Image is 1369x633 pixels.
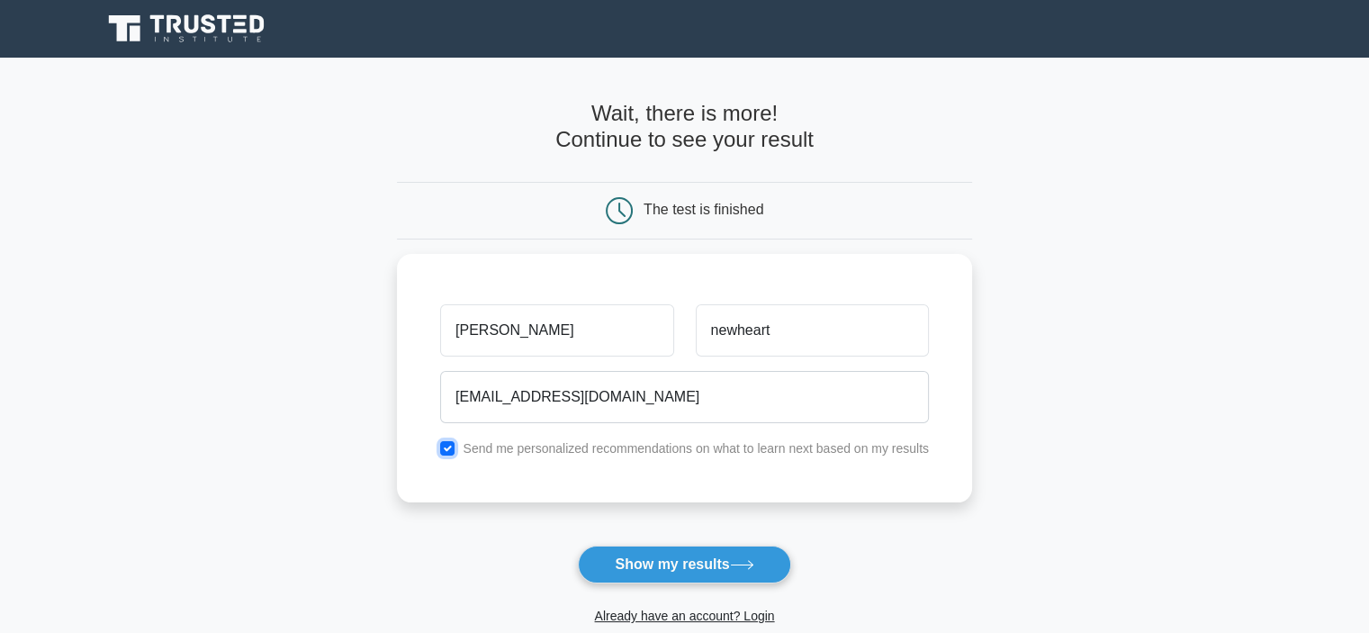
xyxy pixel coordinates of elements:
[578,546,790,583] button: Show my results
[594,609,774,623] a: Already have an account? Login
[463,441,929,456] label: Send me personalized recommendations on what to learn next based on my results
[696,304,929,357] input: Last name
[397,101,972,153] h4: Wait, there is more! Continue to see your result
[644,202,763,217] div: The test is finished
[440,371,929,423] input: Email
[440,304,673,357] input: First name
